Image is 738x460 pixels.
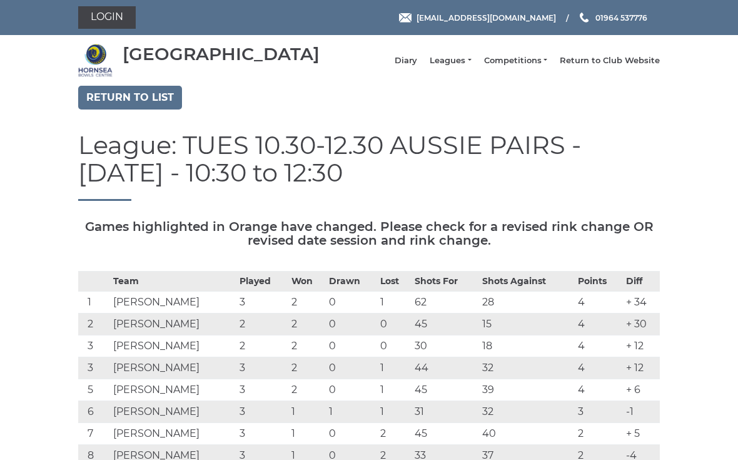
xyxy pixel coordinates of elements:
td: 32 [479,401,575,423]
th: Played [236,272,288,292]
td: 18 [479,335,575,357]
td: 3 [236,292,288,314]
td: 3 [236,423,288,445]
td: 39 [479,379,575,401]
a: Phone us 01964 537776 [578,12,647,24]
td: 0 [326,357,377,379]
td: [PERSON_NAME] [110,423,237,445]
a: Diary [395,55,417,66]
div: [GEOGRAPHIC_DATA] [123,44,320,64]
td: 4 [575,292,623,314]
td: 31 [412,401,479,423]
td: 2 [288,335,326,357]
td: 0 [326,423,377,445]
td: 45 [412,314,479,335]
td: 45 [412,379,479,401]
td: 1 [288,401,326,423]
td: 62 [412,292,479,314]
a: Return to Club Website [560,55,660,66]
td: 4 [575,379,623,401]
td: 3 [236,401,288,423]
td: 30 [412,335,479,357]
td: 0 [377,314,412,335]
td: 15 [479,314,575,335]
h5: Games highlighted in Orange have changed. Please check for a revised rink change OR revised date ... [78,220,660,247]
a: Leagues [430,55,471,66]
td: 2 [78,314,110,335]
td: 4 [575,314,623,335]
a: Login [78,6,136,29]
td: [PERSON_NAME] [110,292,237,314]
th: Team [110,272,237,292]
th: Points [575,272,623,292]
td: [PERSON_NAME] [110,401,237,423]
td: 45 [412,423,479,445]
td: 3 [78,357,110,379]
span: 01964 537776 [595,13,647,22]
td: + 6 [623,379,660,401]
td: [PERSON_NAME] [110,335,237,357]
td: + 5 [623,423,660,445]
td: 3 [78,335,110,357]
td: [PERSON_NAME] [110,314,237,335]
th: Drawn [326,272,377,292]
td: 4 [575,357,623,379]
td: 1 [377,379,412,401]
th: Diff [623,272,660,292]
td: + 34 [623,292,660,314]
th: Shots Against [479,272,575,292]
td: 44 [412,357,479,379]
a: Email [EMAIL_ADDRESS][DOMAIN_NAME] [399,12,556,24]
th: Won [288,272,326,292]
a: Return to list [78,86,182,110]
td: 2 [236,314,288,335]
th: Lost [377,272,412,292]
td: 2 [377,423,412,445]
td: 1 [377,357,412,379]
td: + 12 [623,335,660,357]
td: + 30 [623,314,660,335]
td: [PERSON_NAME] [110,379,237,401]
td: 3 [236,357,288,379]
td: 4 [575,335,623,357]
td: 5 [78,379,110,401]
td: [PERSON_NAME] [110,357,237,379]
span: [EMAIL_ADDRESS][DOMAIN_NAME] [417,13,556,22]
h1: League: TUES 10.30-12.30 AUSSIE PAIRS - [DATE] - 10:30 to 12:30 [78,131,660,201]
td: -1 [623,401,660,423]
td: 2 [236,335,288,357]
td: 0 [377,335,412,357]
a: Competitions [484,55,547,66]
td: 2 [288,379,326,401]
th: Shots For [412,272,479,292]
td: 2 [575,423,623,445]
td: 2 [288,357,326,379]
td: 32 [479,357,575,379]
td: 0 [326,379,377,401]
td: 1 [78,292,110,314]
td: 40 [479,423,575,445]
td: 6 [78,401,110,423]
td: 28 [479,292,575,314]
img: Hornsea Bowls Centre [78,43,113,78]
td: 1 [326,401,377,423]
td: 3 [236,379,288,401]
td: 1 [288,423,326,445]
td: + 12 [623,357,660,379]
td: 1 [377,292,412,314]
td: 1 [377,401,412,423]
img: Email [399,13,412,23]
td: 0 [326,335,377,357]
td: 3 [575,401,623,423]
td: 0 [326,292,377,314]
td: 0 [326,314,377,335]
td: 2 [288,314,326,335]
img: Phone us [580,13,589,23]
td: 7 [78,423,110,445]
td: 2 [288,292,326,314]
